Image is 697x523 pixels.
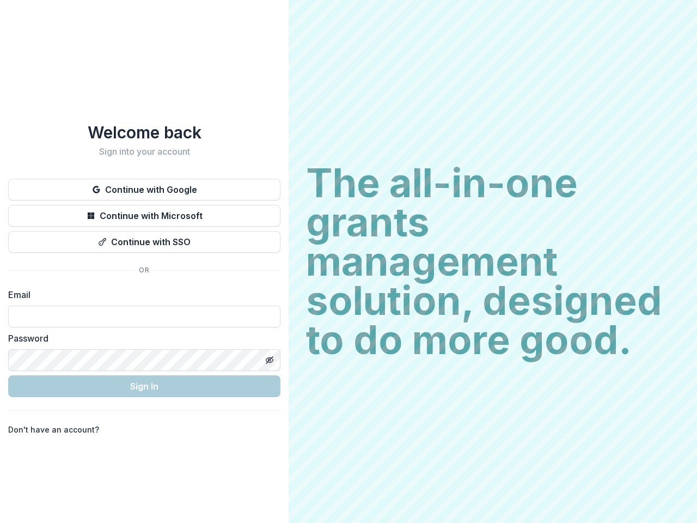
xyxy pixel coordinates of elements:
[8,288,274,301] label: Email
[8,332,274,345] label: Password
[261,351,278,369] button: Toggle password visibility
[8,147,280,157] h2: Sign into your account
[8,231,280,253] button: Continue with SSO
[8,375,280,397] button: Sign In
[8,424,99,435] p: Don't have an account?
[8,205,280,227] button: Continue with Microsoft
[8,179,280,200] button: Continue with Google
[8,123,280,142] h1: Welcome back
